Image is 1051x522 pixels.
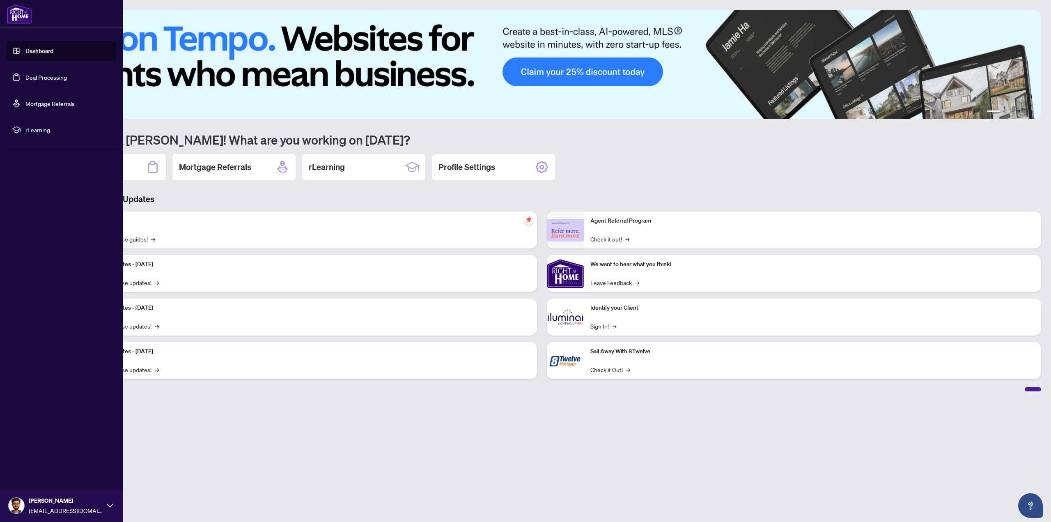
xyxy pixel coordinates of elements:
p: Platform Updates - [DATE] [86,304,530,313]
p: Sail Away With 8Twelve [590,347,1035,356]
p: Platform Updates - [DATE] [86,260,530,269]
a: Mortgage Referrals [25,100,75,107]
p: Platform Updates - [DATE] [86,347,530,356]
span: → [151,235,155,244]
img: Slide 0 [43,10,1041,119]
span: rLearning [25,125,111,134]
h2: rLearning [309,161,345,173]
button: 5 [1023,110,1026,114]
span: → [635,278,639,287]
a: Leave Feedback→ [590,278,639,287]
p: We want to hear what you think! [590,260,1035,269]
button: 3 [1010,110,1013,114]
button: 4 [1017,110,1020,114]
span: → [155,365,159,374]
span: → [612,322,616,331]
img: logo [7,4,32,24]
img: We want to hear what you think! [547,255,584,292]
a: Check it Out!→ [590,365,630,374]
h3: Brokerage & Industry Updates [43,193,1041,205]
p: Identify your Client [590,304,1035,313]
h1: Welcome back [PERSON_NAME]! What are you working on [DATE]? [43,132,1041,147]
img: Profile Icon [9,498,24,513]
a: Deal Processing [25,74,67,81]
button: Open asap [1018,493,1043,518]
span: [EMAIL_ADDRESS][DOMAIN_NAME] [29,506,103,515]
button: 2 [1003,110,1007,114]
p: Agent Referral Program [590,216,1035,225]
img: Sail Away With 8Twelve [547,342,584,379]
button: 6 [1030,110,1033,114]
h2: Profile Settings [438,161,495,173]
a: Check it out!→ [590,235,629,244]
button: 1 [987,110,1000,114]
a: Sign In!→ [590,322,616,331]
img: Identify your Client [547,299,584,336]
a: Dashboard [25,47,53,55]
span: → [626,365,630,374]
span: pushpin [524,215,534,225]
span: → [625,235,629,244]
p: Self-Help [86,216,530,225]
h2: Mortgage Referrals [179,161,251,173]
span: → [155,322,159,331]
img: Agent Referral Program [547,219,584,241]
span: → [155,278,159,287]
span: [PERSON_NAME] [29,496,103,505]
